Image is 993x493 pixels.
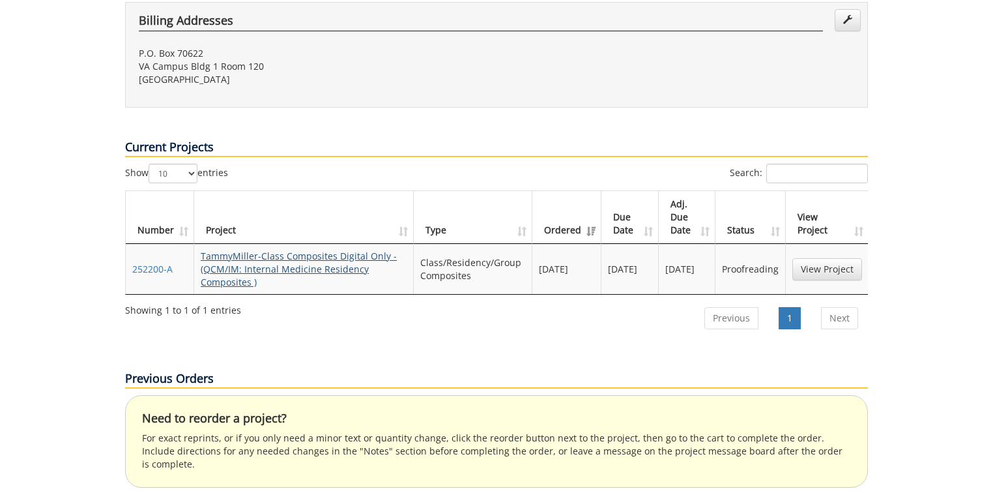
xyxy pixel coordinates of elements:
a: 1 [779,307,801,329]
h4: Need to reorder a project? [142,412,851,425]
th: Project: activate to sort column ascending [194,191,414,244]
label: Show entries [125,164,228,183]
td: [DATE] [659,244,715,294]
th: Type: activate to sort column ascending [414,191,533,244]
td: [DATE] [532,244,601,294]
div: Showing 1 to 1 of 1 entries [125,299,241,317]
a: Next [821,307,858,329]
th: Number: activate to sort column ascending [126,191,194,244]
a: Previous [704,307,758,329]
th: Ordered: activate to sort column ascending [532,191,601,244]
p: Current Projects [125,139,868,157]
input: Search: [766,164,868,183]
p: [GEOGRAPHIC_DATA] [139,73,487,86]
td: [DATE] [601,244,658,294]
a: View Project [792,258,862,280]
p: Previous Orders [125,370,868,389]
td: Proofreading [715,244,786,294]
th: View Project: activate to sort column ascending [786,191,869,244]
p: P.O. Box 70622 [139,47,487,60]
p: VA Campus Bldg 1 Room 120 [139,60,487,73]
th: Due Date: activate to sort column ascending [601,191,658,244]
label: Search: [730,164,868,183]
td: Class/Residency/Group Composites [414,244,533,294]
a: TammyMiller-Class Composites Digital Only - (QCM/IM: Internal Medicine Residency Composites ) [201,250,397,288]
h4: Billing Addresses [139,14,823,31]
a: 252200-A [132,263,173,275]
th: Adj. Due Date: activate to sort column ascending [659,191,715,244]
p: For exact reprints, or if you only need a minor text or quantity change, click the reorder button... [142,432,851,471]
th: Status: activate to sort column ascending [715,191,786,244]
a: Edit Addresses [835,9,861,31]
select: Showentries [149,164,197,183]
